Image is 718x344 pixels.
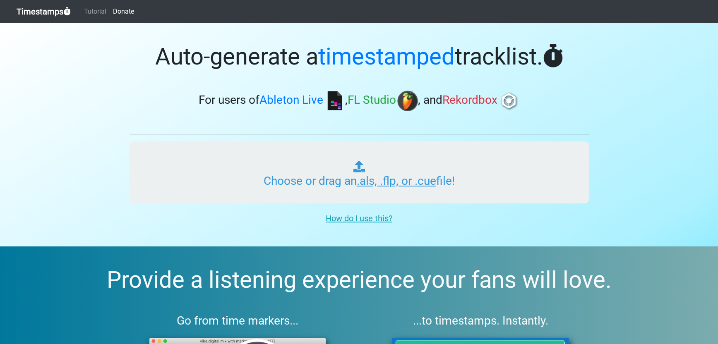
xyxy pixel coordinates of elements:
[324,91,345,111] img: ableton.png
[130,314,346,328] h3: Go from time markers...
[17,3,71,20] a: Timestamps
[20,266,698,294] h2: Provide a listening experience your fans will love.
[348,93,396,107] span: FL Studio
[318,43,455,70] span: timestamped
[81,3,110,20] a: Tutorial
[499,91,519,111] img: rb.png
[372,314,589,328] h3: ...to timestamps. Instantly.
[397,91,418,111] img: fl.png
[130,43,589,71] h1: Auto-generate a tracklist.
[259,93,323,107] span: Ableton Live
[130,91,589,111] h3: For users of , , and
[442,93,497,107] span: Rekordbox
[110,3,137,20] a: Donate
[326,213,392,223] u: How do I use this?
